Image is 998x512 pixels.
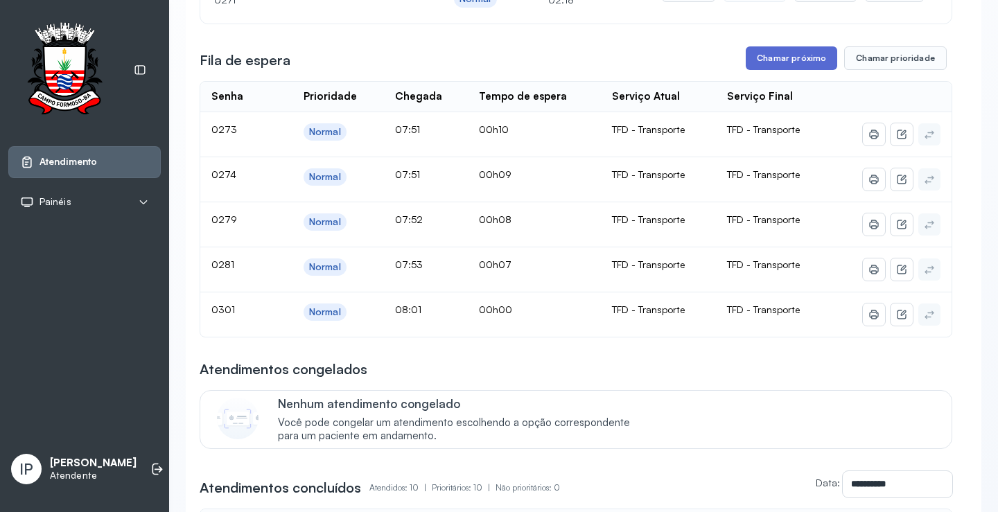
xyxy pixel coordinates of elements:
span: Atendimento [40,156,97,168]
div: Normal [309,306,341,318]
span: | [424,482,426,493]
span: TFD - Transporte [727,168,800,180]
p: Atendente [50,470,137,482]
span: Painéis [40,196,71,208]
span: 00h08 [479,213,511,225]
span: 07:51 [395,168,420,180]
p: Não prioritários: 0 [496,478,560,497]
p: Nenhum atendimento congelado [278,396,645,411]
span: TFD - Transporte [727,303,800,315]
button: Chamar próximo [746,46,837,70]
div: TFD - Transporte [612,303,705,316]
div: TFD - Transporte [612,258,705,271]
h3: Fila de espera [200,51,290,70]
div: TFD - Transporte [612,168,705,181]
span: 0274 [211,168,236,180]
p: [PERSON_NAME] [50,457,137,470]
div: Chegada [395,90,442,103]
span: 00h10 [479,123,509,135]
span: 00h00 [479,303,512,315]
span: 0279 [211,213,237,225]
div: Normal [309,261,341,273]
span: TFD - Transporte [727,213,800,225]
label: Data: [816,477,840,488]
span: | [488,482,490,493]
div: Prioridade [304,90,357,103]
a: Atendimento [20,155,149,169]
div: Normal [309,216,341,228]
span: 07:52 [395,213,423,225]
div: Senha [211,90,243,103]
h3: Atendimentos congelados [200,360,367,379]
div: Normal [309,171,341,183]
div: Serviço Final [727,90,793,103]
span: 00h07 [479,258,511,270]
span: TFD - Transporte [727,258,800,270]
div: Normal [309,126,341,138]
span: TFD - Transporte [727,123,800,135]
span: 07:53 [395,258,423,270]
p: Prioritários: 10 [432,478,496,497]
div: Serviço Atual [612,90,680,103]
div: TFD - Transporte [612,213,705,226]
span: 07:51 [395,123,420,135]
img: Logotipo do estabelecimento [15,22,114,118]
img: Imagem de CalloutCard [217,398,259,439]
span: 0281 [211,258,234,270]
h3: Atendimentos concluídos [200,478,361,497]
div: Tempo de espera [479,90,567,103]
p: Atendidos: 10 [369,478,432,497]
span: 00h09 [479,168,511,180]
span: 0273 [211,123,237,135]
div: TFD - Transporte [612,123,705,136]
span: Você pode congelar um atendimento escolhendo a opção correspondente para um paciente em andamento. [278,416,645,443]
span: 08:01 [395,303,421,315]
span: 0301 [211,303,235,315]
button: Chamar prioridade [844,46,947,70]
